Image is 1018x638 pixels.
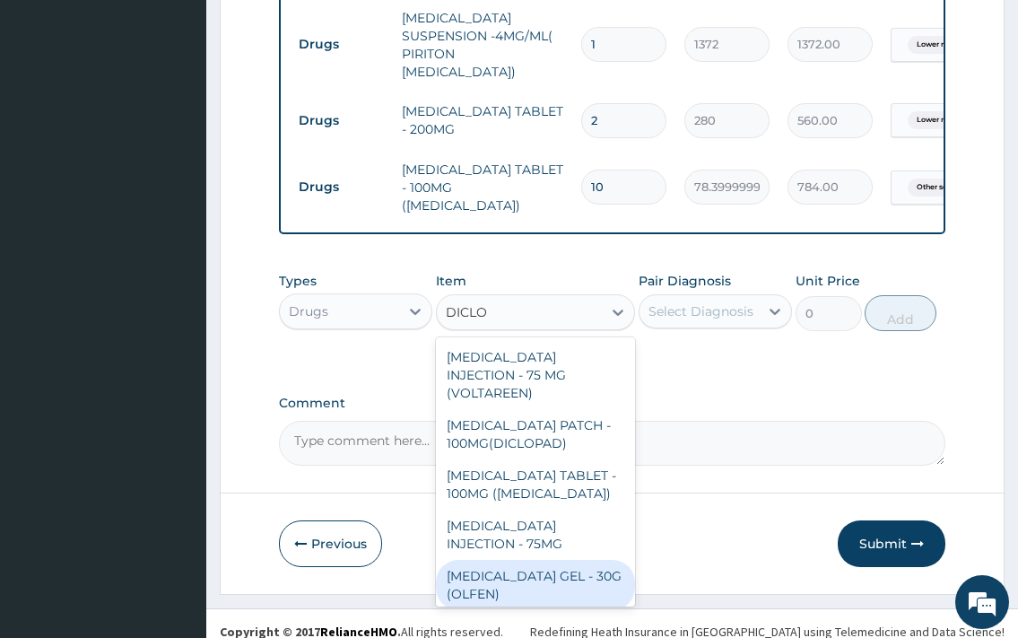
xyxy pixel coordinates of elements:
[393,152,572,223] td: [MEDICAL_DATA] TABLET - 100MG ([MEDICAL_DATA])
[289,302,328,320] div: Drugs
[290,104,393,137] td: Drugs
[838,520,945,567] button: Submit
[648,302,753,320] div: Select Diagnosis
[436,341,636,409] div: [MEDICAL_DATA] INJECTION - 75 MG (VOLTAREEN)
[104,199,248,380] span: We're online!
[436,459,636,510] div: [MEDICAL_DATA] TABLET - 100MG ([MEDICAL_DATA])
[436,272,466,290] label: Item
[436,409,636,459] div: [MEDICAL_DATA] PATCH - 100MG(DICLOPAD)
[294,9,337,52] div: Minimize live chat window
[796,272,860,290] label: Unit Price
[865,295,936,331] button: Add
[279,396,944,411] label: Comment
[290,28,393,61] td: Drugs
[290,170,393,204] td: Drugs
[279,274,317,289] label: Types
[393,93,572,147] td: [MEDICAL_DATA] TABLET - 200MG
[436,560,636,610] div: [MEDICAL_DATA] GEL - 30G (OLFEN)
[436,510,636,560] div: [MEDICAL_DATA] INJECTION - 75MG
[93,101,301,124] div: Chat with us now
[33,90,73,135] img: d_794563401_company_1708531726252_794563401
[279,520,382,567] button: Previous
[9,437,342,500] textarea: Type your message and hit 'Enter'
[639,272,731,290] label: Pair Diagnosis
